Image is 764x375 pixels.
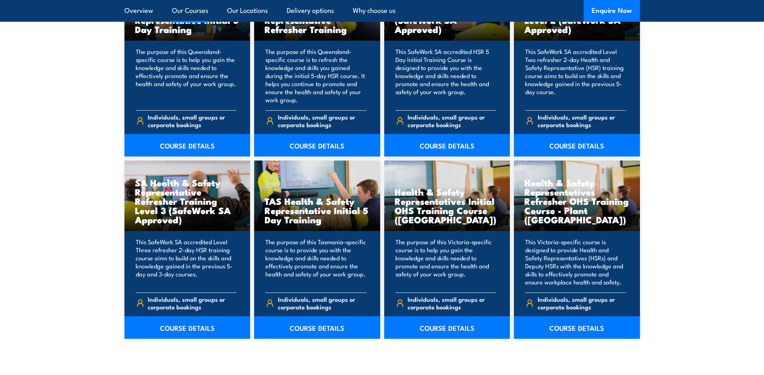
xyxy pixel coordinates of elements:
[525,47,626,104] p: This SafeWork SA accredited Level Two refresher 2-day Health and Safety Representative (HSR) trai...
[395,187,500,224] h3: Health & Safety Representatives Initial OHS Training Course ([GEOGRAPHIC_DATA])
[124,134,251,157] a: COURSE DETAILS
[514,316,640,339] a: COURSE DETAILS
[514,134,640,157] a: COURSE DETAILS
[135,6,240,34] h3: QLD Health & Safety Representative Initial 5 Day Training
[538,295,626,311] span: Individuals, small groups or corporate bookings
[148,113,236,128] span: Individuals, small groups or corporate bookings
[254,316,380,339] a: COURSE DETAILS
[124,316,251,339] a: COURSE DETAILS
[524,178,629,224] h3: Health & Safety Representatives Refresher OHS Training Course - Plant ([GEOGRAPHIC_DATA])
[265,196,370,224] h3: TAS Health & Safety Representative Initial 5 Day Training
[278,113,366,128] span: Individuals, small groups or corporate bookings
[135,178,240,224] h3: SA Health & Safety Representative Refresher Training Level 3 (SafeWork SA Approved)
[538,113,626,128] span: Individuals, small groups or corporate bookings
[408,295,496,311] span: Individuals, small groups or corporate bookings
[278,295,366,311] span: Individuals, small groups or corporate bookings
[525,238,626,286] p: This Victoria-specific course is designed to provide Health and Safety Representatives (HSRs) and...
[408,113,496,128] span: Individuals, small groups or corporate bookings
[265,6,370,34] h3: QLD Health & Safety Representative Refresher Training
[384,316,510,339] a: COURSE DETAILS
[265,47,366,104] p: The purpose of this Queensland-specific course is to refresh the knowledge and skills you gained ...
[395,47,497,104] p: This SafeWork SA accredited HSR 5 Day Initial Training Course is designed to provide you with the...
[136,238,237,286] p: This SafeWork SA accredited Level Three refresher 2-day HSR training course aims to build on the ...
[265,238,366,286] p: The purpose of this Tasmania-specific course is to provide you with the knowledge and skills need...
[148,295,236,311] span: Individuals, small groups or corporate bookings
[395,238,497,286] p: The purpose of this Victoria-specific course is to help you gain the knowledge and skills needed ...
[384,134,510,157] a: COURSE DETAILS
[136,47,237,104] p: The purpose of this Queensland-specific course is to help you gain the knowledge and skills neede...
[254,134,380,157] a: COURSE DETAILS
